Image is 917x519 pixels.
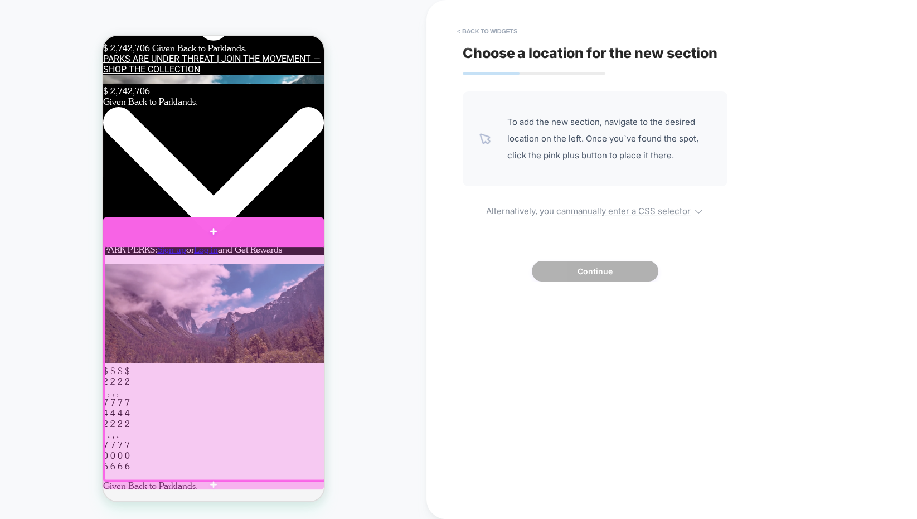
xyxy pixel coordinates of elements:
[571,206,691,216] u: manually enter a CSS selector
[463,203,727,216] span: Alternatively, you can
[479,133,491,144] img: pointer
[507,114,711,164] span: To add the new section, navigate to the desired location on the left. Once you`ve found the spot,...
[532,261,658,282] button: Continue
[452,22,523,40] button: < Back to widgets
[463,45,717,61] span: Choose a location for the new section
[7,7,144,18] span: 2,742,706 Given Back to Parklands.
